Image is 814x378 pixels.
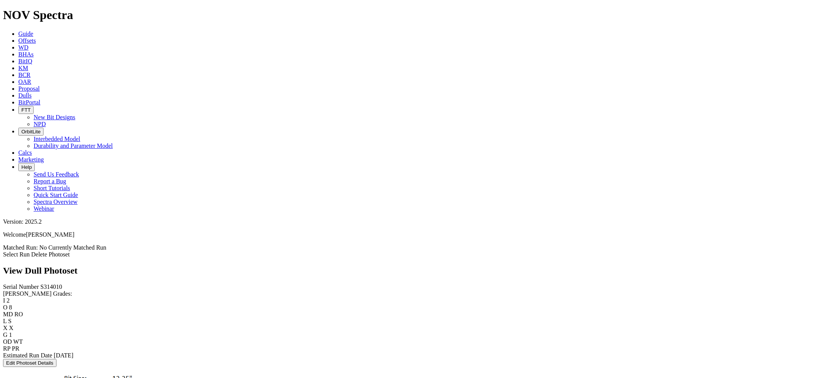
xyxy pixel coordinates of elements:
[13,338,23,345] span: WT
[18,58,32,64] a: BitIQ
[26,231,74,238] span: [PERSON_NAME]
[3,297,5,304] label: I
[39,244,106,251] span: No Currently Matched Run
[18,51,34,58] a: BHAs
[18,30,33,37] a: Guide
[34,121,46,127] a: NPD
[18,92,32,99] a: Dulls
[15,311,23,317] span: RO
[34,205,54,212] a: Webinar
[3,251,30,258] a: Select Run
[3,218,811,225] div: Version: 2025.2
[18,156,44,163] a: Marketing
[21,164,32,170] span: Help
[9,332,12,338] span: 1
[18,44,29,51] a: WD
[3,352,52,359] label: Estimated Run Date
[18,85,40,92] a: Proposal
[9,325,14,331] span: X
[3,283,39,290] label: Serial Number
[34,114,75,120] a: New Bit Designs
[3,338,12,345] label: OD
[34,136,80,142] a: Interbedded Model
[18,99,40,106] a: BitPortal
[34,199,77,205] a: Spectra Overview
[3,332,8,338] label: G
[34,192,78,198] a: Quick Start Guide
[3,318,6,324] label: L
[3,231,811,238] p: Welcome
[18,65,28,71] a: KM
[18,72,31,78] a: BCR
[18,106,34,114] button: FTT
[18,78,31,85] a: OAR
[3,345,10,352] label: RP
[34,171,79,178] a: Send Us Feedback
[3,359,56,367] button: Edit Photoset Details
[12,345,19,352] span: PR
[18,37,36,44] a: Offsets
[8,318,11,324] span: S
[3,311,13,317] label: MD
[54,352,74,359] span: [DATE]
[3,290,811,297] div: [PERSON_NAME] Grades:
[3,325,8,331] label: X
[34,185,70,191] a: Short Tutorials
[31,251,70,258] a: Delete Photoset
[34,178,66,184] a: Report a Bug
[3,304,8,311] label: O
[6,297,10,304] span: 2
[40,283,62,290] span: S314010
[34,143,113,149] a: Durability and Parameter Model
[3,266,811,276] h2: View Dull Photoset
[21,107,31,113] span: FTT
[18,163,35,171] button: Help
[18,128,44,136] button: OrbitLite
[3,8,811,22] h1: NOV Spectra
[21,129,40,135] span: OrbitLite
[18,149,32,156] a: Calcs
[3,244,38,251] span: Matched Run:
[9,304,12,311] span: 8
